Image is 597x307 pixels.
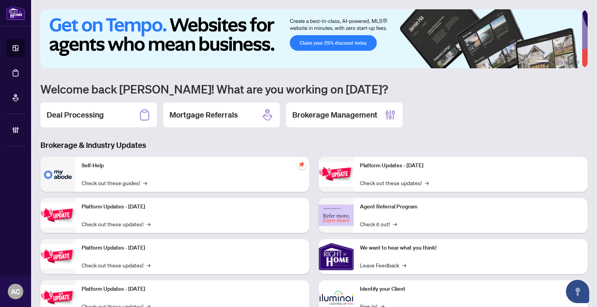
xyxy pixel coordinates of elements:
[319,239,354,274] img: We want to hear what you think!
[40,82,588,96] h1: Welcome back [PERSON_NAME]! What are you working on [DATE]?
[40,203,75,227] img: Platform Updates - September 16, 2025
[360,244,581,252] p: We want to hear what you think!
[169,109,238,120] h2: Mortgage Referrals
[143,179,147,187] span: →
[425,179,429,187] span: →
[82,285,303,293] p: Platform Updates - [DATE]
[566,280,589,303] button: Open asap
[82,244,303,252] p: Platform Updates - [DATE]
[82,261,150,269] a: Check out these updates!→
[393,220,397,228] span: →
[319,205,354,226] img: Agent Referral Program
[147,220,150,228] span: →
[82,220,150,228] a: Check out these updates!→
[552,61,555,64] button: 2
[82,161,303,170] p: Self-Help
[319,162,354,186] img: Platform Updates - June 23, 2025
[147,261,150,269] span: →
[360,203,581,211] p: Agent Referral Program
[297,160,306,169] span: pushpin
[571,61,574,64] button: 5
[360,179,429,187] a: Check out these updates!→
[40,157,75,192] img: Self-Help
[402,261,406,269] span: →
[82,203,303,211] p: Platform Updates - [DATE]
[536,61,549,64] button: 1
[360,220,397,228] a: Check it out!→
[40,140,588,151] h3: Brokerage & Industry Updates
[360,285,581,293] p: Identify your Client
[82,179,147,187] a: Check out these guides!→
[40,9,582,68] img: Slide 0
[360,161,581,170] p: Platform Updates - [DATE]
[564,61,567,64] button: 4
[292,109,377,120] h2: Brokerage Management
[360,261,406,269] a: Leave Feedback→
[11,286,20,297] span: AC
[558,61,561,64] button: 3
[40,244,75,269] img: Platform Updates - July 21, 2025
[577,61,580,64] button: 6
